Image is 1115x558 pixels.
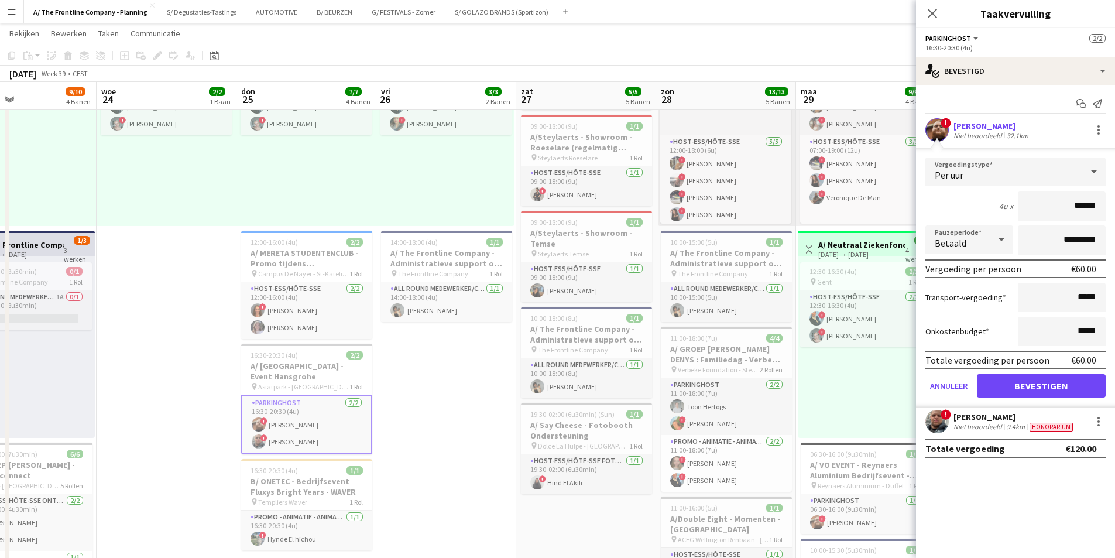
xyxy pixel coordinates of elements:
span: 1/1 [766,504,783,512]
span: The Frontline Company [538,345,608,354]
span: 10:00-15:00 (5u) [670,238,718,247]
div: 10:00-15:00 (5u)1/1A/ The Frontline Company - Administratieve support op TFC Kantoor The Frontlin... [661,231,792,322]
div: 2 Banen [486,97,510,106]
span: 09:00-18:00 (9u) [530,122,578,131]
span: 06:30-16:00 (9u30min) [810,450,877,458]
div: Niet beoordeeld [953,131,1004,140]
span: 1/1 [906,546,922,554]
span: 5/5 [625,87,641,96]
span: ! [818,156,825,163]
span: 27 [519,93,533,106]
span: maa [801,86,817,97]
span: 1 Rol [908,278,922,286]
app-job-card: 16:30-20:30 (4u)2/2A/ [GEOGRAPHIC_DATA] - Event Hansgrohe Asiatpark - [GEOGRAPHIC_DATA]1 RolParki... [241,344,372,454]
h3: A/ [GEOGRAPHIC_DATA] - Event Hansgrohe [241,361,372,382]
button: Bevestigen [977,374,1106,398]
span: ! [818,117,825,124]
span: Parkinghost [925,34,971,43]
app-job-card: 12:30-16:30 (4u)2/2 Gent1 RolHost-ess/Hôte-sse2/212:30-16:30 (4u)![PERSON_NAME]![PERSON_NAME] [800,262,931,347]
span: 3/3 [485,87,502,96]
span: ! [259,117,266,124]
div: €60.00 [1071,263,1096,275]
a: Bewerken [46,26,91,41]
span: 11:00-18:00 (7u) [670,334,718,343]
app-job-card: 19:30-02:00 (6u30min) (Sun)1/1A/ Say Cheese - Fotobooth Ondersteuning Dolce La Hulpe - [GEOGRAPHI... [521,403,652,494]
h3: A/ The Frontline Company - Administratieve support op TFC Kantoor [661,248,792,269]
div: [PERSON_NAME] [953,412,1075,422]
div: 09:00-18:00 (9u)1/1A/Steylaerts - Showroom - Temse Steylaerts Temse1 RolHost-ess/Hôte-sse1/109:00... [521,211,652,302]
span: zon [661,86,674,97]
span: 1 Rol [909,481,922,490]
span: 1/1 [626,314,643,323]
span: 1 Rol [489,269,503,278]
span: Templiers Waver [258,498,307,506]
span: Per uur [935,169,963,181]
app-card-role: Host-ess/Hôte-sse1/109:00-18:00 (9u)[PERSON_NAME] [521,262,652,302]
span: 10:00-15:30 (5u30min) [810,546,877,554]
button: Parkinghost [925,34,980,43]
app-card-role: Host-ess/Hôte-sse5/512:00-18:00 (6u)![PERSON_NAME]![PERSON_NAME]![PERSON_NAME]![PERSON_NAME] [660,135,791,243]
div: €60.00 [1071,354,1096,366]
span: Steylaerts Temse [538,249,589,258]
span: 13/13 [765,87,788,96]
app-card-role: Promo - Animatie - Animation2/211:00-18:00 (7u)![PERSON_NAME]![PERSON_NAME] [661,435,792,492]
span: ! [679,416,686,423]
span: Gent [817,278,832,286]
span: 11:00-16:00 (5u) [670,504,718,512]
span: vri [381,86,390,97]
span: ! [539,187,546,194]
h3: A/ The Frontline Company - Administratieve support op TFC Kantoor [521,324,652,345]
div: CEST [73,69,88,78]
app-job-card: 07:00-19:00 (12u)5/5 Room with a ZOO2 RollenHost-ess/Hôte-sse2/207:00-14:00 (7u)![PERSON_NAME]![P... [800,50,931,224]
span: 7/7 [345,87,362,96]
app-job-card: 06:30-16:00 (9u30min)1/1A/ VO EVENT - Reynaers Aluminium Bedrijfsevent - PARKING LEVERANCIERS - 2... [801,443,932,534]
app-card-role: All Round medewerker/collaborateur1/110:00-18:00 (8u)[PERSON_NAME] [521,358,652,398]
span: ! [679,473,686,480]
span: 2/2 [1089,34,1106,43]
span: ! [818,173,825,180]
span: 1 Rol [629,441,643,450]
span: ! [678,173,685,180]
span: Bewerken [51,28,87,39]
h3: A/ MERETA STUDENTENCLUB - Promo tijdens wervingsnamiddag - Campus de [GEOGRAPHIC_DATA] [241,248,372,269]
div: 16:30-20:30 (4u)1/1B/ ONETEC - Bedrijfsevent Fluxys Bright Years - WAVER Templiers Waver1 RolProm... [241,459,372,550]
app-card-role: Host-ess/Hôte-sse3/307:00-19:00 (12u)![PERSON_NAME]![PERSON_NAME]!Veronique De Man [800,135,931,243]
span: Communicatie [131,28,180,39]
h3: A/Steylaerts - Showroom - Roeselare (regelmatig terugkerende opdracht) [521,132,652,153]
span: don [241,86,255,97]
span: ! [679,456,686,463]
span: Asiatpark - [GEOGRAPHIC_DATA] [258,382,349,391]
app-card-role: Parkinghost1/106:30-16:00 (9u30min)![PERSON_NAME] [801,494,932,534]
app-card-role: Host-ess/Hôte-sse2/212:30-16:30 (4u)![PERSON_NAME]![PERSON_NAME] [800,290,931,347]
span: ! [399,117,406,124]
span: 09:00-18:00 (9u) [530,218,578,227]
h3: A/ VO EVENT - Reynaers Aluminium Bedrijfsevent - PARKING LEVERANCIERS - 29/09 tem 06/10 [801,460,932,481]
span: 29 [799,93,817,106]
span: Honorarium [1030,423,1073,432]
button: A/ The Frontline Company - Planning [24,1,157,23]
div: Vergoeding per persoon [925,263,1021,275]
span: 12:00-16:00 (4u) [251,238,298,247]
h3: Taakvervulling [916,6,1115,21]
button: Annuleer [925,374,972,398]
span: Campus De Nayer - St-Katelijne Waver [258,269,349,278]
span: 6/6 [67,450,83,458]
span: 16:30-20:30 (4u) [251,466,298,475]
button: G/ FESTIVALS - Zomer [362,1,445,23]
span: 1/1 [906,450,922,458]
app-job-card: 10:00-18:00 (8u)1/1A/ The Frontline Company - Administratieve support op TFC Kantoor The Frontlin... [521,307,652,398]
div: 12:00-18:00 (6u)5/5 Room with a ZOO1 RolHost-ess/Hôte-sseHost-ess/Hôte-sse5/512:00-18:00 (6u)![PE... [660,50,791,224]
div: [DATE] → [DATE] [818,250,905,259]
span: ! [678,156,685,163]
span: ! [818,311,825,319]
div: 3 werken [64,245,90,263]
button: S/ Degustaties-Tastings [157,1,246,23]
div: Medewerker heeft andere verloning dan de standaardverloning voor deze functie [1027,422,1075,432]
span: Steylaerts Roeselare [538,153,598,162]
div: 4 Banen [346,97,370,106]
span: ! [119,117,126,124]
span: 1 Rol [629,345,643,354]
div: 09:00-18:00 (9u)1/1A/Steylaerts - Showroom - Roeselare (regelmatig terugkerende opdracht) Steylae... [521,115,652,206]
